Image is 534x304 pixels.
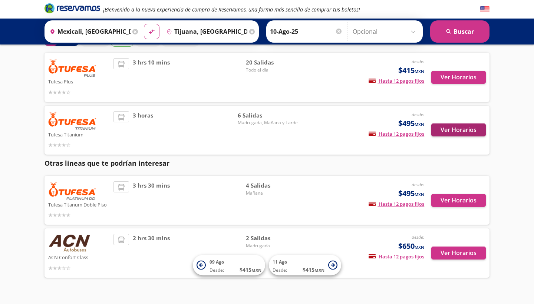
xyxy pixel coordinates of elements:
span: Mañana [246,190,298,196]
span: 3 hrs 10 mins [133,58,170,96]
button: Ver Horarios [431,194,486,207]
span: $ 415 [240,266,261,274]
span: 3 hrs 30 mins [133,181,170,219]
p: Otras lineas que te podrían interesar [44,158,489,168]
span: 2 Salidas [246,234,298,242]
span: Desde: [273,267,287,274]
img: Tufesa Titanum Doble Piso [48,181,96,200]
span: Hasta 12 pagos fijos [369,130,424,137]
p: ACN Confort Class [48,252,110,261]
em: ¡Bienvenido a la nueva experiencia de compra de Reservamos, una forma más sencilla de comprar tus... [103,6,360,13]
em: desde: [412,58,424,65]
i: Brand Logo [44,3,100,14]
a: Brand Logo [44,3,100,16]
button: Ver Horarios [431,247,486,260]
span: $495 [398,118,424,129]
span: Madrugada, Mañana y Tarde [238,119,298,126]
span: $650 [398,241,424,252]
em: desde: [412,234,424,240]
small: MXN [251,267,261,273]
small: MXN [415,244,424,250]
em: desde: [412,181,424,188]
button: English [480,5,489,14]
p: Tufesa Titanium [48,130,110,139]
span: 4 Salidas [246,181,298,190]
p: Tufesa Titanum Doble Piso [48,200,110,209]
span: 09 Ago [210,259,224,265]
small: MXN [415,122,424,127]
img: Tufesa Plus [48,58,96,77]
small: MXN [415,69,424,74]
span: 20 Salidas [246,58,298,67]
button: Ver Horarios [431,71,486,84]
small: MXN [314,267,324,273]
span: Hasta 12 pagos fijos [369,201,424,207]
span: $ 415 [303,266,324,274]
span: 11 Ago [273,259,287,265]
em: desde: [412,111,424,118]
span: 2 hrs 30 mins [133,234,170,272]
span: $415 [398,65,424,76]
img: Tufesa Titanium [48,111,96,130]
span: 3 horas [133,111,153,149]
span: $495 [398,188,424,199]
span: Todo el día [246,67,298,73]
span: Desde: [210,267,224,274]
span: 6 Salidas [238,111,298,120]
button: 11 AgoDesde:$415MXN [269,255,341,275]
button: 09 AgoDesde:$415MXN [193,255,265,275]
button: Buscar [430,20,489,43]
input: Elegir Fecha [270,22,343,41]
img: ACN Confort Class [48,234,90,252]
span: Hasta 12 pagos fijos [369,77,424,84]
small: MXN [415,192,424,197]
input: Buscar Destino [164,22,247,41]
button: Ver Horarios [431,123,486,136]
input: Opcional [353,22,419,41]
span: Madrugada [246,242,298,249]
input: Buscar Origen [47,22,131,41]
span: Hasta 12 pagos fijos [369,253,424,260]
p: Tufesa Plus [48,77,110,86]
